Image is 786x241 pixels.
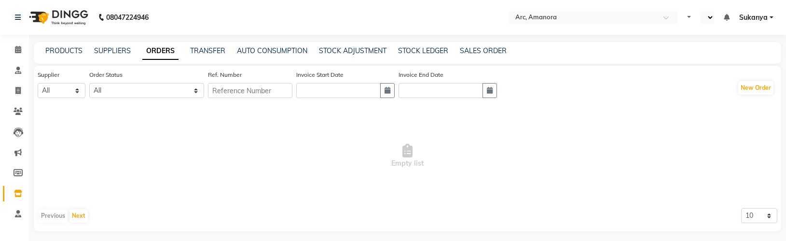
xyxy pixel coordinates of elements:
a: SUPPLIERS [94,46,131,55]
a: STOCK LEDGER [398,46,448,55]
label: Supplier [38,71,59,79]
span: Sukanya [739,13,768,23]
input: Reference Number [208,83,292,98]
button: New Order [738,81,773,95]
label: Invoice End Date [399,71,443,79]
a: AUTO CONSUMPTION [237,46,307,55]
button: Next [69,209,88,223]
a: ORDERS [142,43,179,60]
a: STOCK ADJUSTMENT [319,46,386,55]
img: logo [25,4,91,31]
span: Empty list [38,108,777,204]
label: Ref. Number [208,71,242,79]
label: Invoice Start Date [296,71,344,79]
b: 08047224946 [106,4,149,31]
label: Order Status [89,71,123,79]
a: SALES ORDER [460,46,507,55]
a: TRANSFER [190,46,225,55]
a: PRODUCTS [45,46,83,55]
